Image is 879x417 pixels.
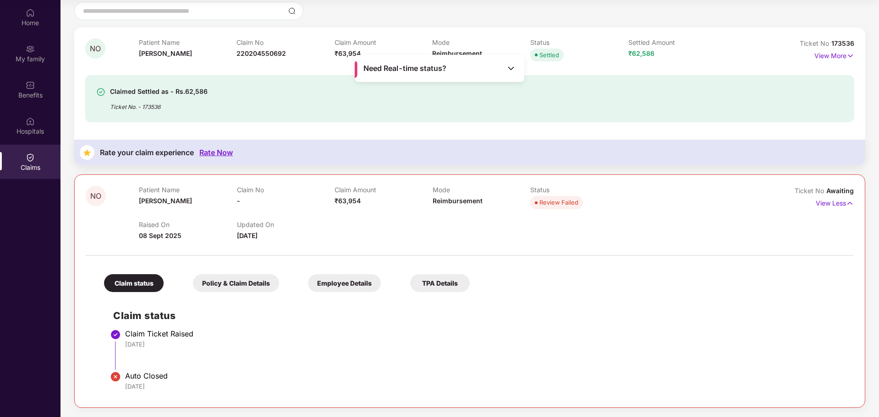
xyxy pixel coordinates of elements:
[335,197,361,205] span: ₹63,954
[237,221,335,228] p: Updated On
[795,187,826,195] span: Ticket No
[816,196,854,208] p: View Less
[335,38,433,46] p: Claim Amount
[308,274,381,292] div: Employee Details
[628,49,654,57] span: ₹62,586
[539,198,578,207] div: Review Failed
[100,148,194,157] div: Rate your claim experience
[410,274,470,292] div: TPA Details
[110,371,121,382] img: svg+xml;base64,PHN2ZyBpZD0iU3RlcC1Eb25lLTIweDIwIiB4bWxucz0iaHR0cDovL3d3dy53My5vcmcvMjAwMC9zdmciIH...
[199,148,233,157] div: Rate Now
[90,192,101,200] span: NO
[125,340,845,348] div: [DATE]
[826,187,854,195] span: Awaiting
[363,64,446,73] span: Need Real-time status?
[110,86,208,97] div: Claimed Settled as - Rs.62,586
[814,49,854,61] p: View More
[125,329,845,338] div: Claim Ticket Raised
[80,145,94,160] img: svg+xml;base64,PHN2ZyB4bWxucz0iaHR0cDovL3d3dy53My5vcmcvMjAwMC9zdmciIHdpZHRoPSIzNyIgaGVpZ2h0PSIzNy...
[831,39,854,47] span: 173536
[125,382,845,390] div: [DATE]
[110,329,121,340] img: svg+xml;base64,PHN2ZyBpZD0iU3RlcC1Eb25lLTMyeDMyIiB4bWxucz0iaHR0cDovL3d3dy53My5vcmcvMjAwMC9zdmciIH...
[433,197,483,205] span: Reimbursement
[237,232,258,239] span: [DATE]
[139,221,236,228] p: Raised On
[26,153,35,162] img: svg+xml;base64,PHN2ZyBpZD0iQ2xhaW0iIHhtbG5zPSJodHRwOi8vd3d3LnczLm9yZy8yMDAwL3N2ZyIgd2lkdGg9IjIwIi...
[237,197,240,205] span: -
[432,38,530,46] p: Mode
[432,49,482,57] span: Reimbursement
[433,186,530,194] p: Mode
[104,274,164,292] div: Claim status
[26,44,35,54] img: svg+xml;base64,PHN2ZyB3aWR0aD0iMjAiIGhlaWdodD0iMjAiIHZpZXdCb3g9IjAgMCAyMCAyMCIgZmlsbD0ibm9uZSIgeG...
[288,7,296,15] img: svg+xml;base64,PHN2ZyBpZD0iU2VhcmNoLTMyeDMyIiB4bWxucz0iaHR0cDovL3d3dy53My5vcmcvMjAwMC9zdmciIHdpZH...
[193,274,279,292] div: Policy & Claim Details
[236,38,335,46] p: Claim No
[125,371,845,380] div: Auto Closed
[237,186,335,194] p: Claim No
[628,38,726,46] p: Settled Amount
[530,38,628,46] p: Status
[139,186,236,194] p: Patient Name
[90,45,101,53] span: NO
[139,49,192,57] span: [PERSON_NAME]
[110,97,208,111] div: Ticket No. - 173536
[846,198,854,208] img: svg+xml;base64,PHN2ZyB4bWxucz0iaHR0cDovL3d3dy53My5vcmcvMjAwMC9zdmciIHdpZHRoPSIxNyIgaGVpZ2h0PSIxNy...
[26,117,35,126] img: svg+xml;base64,PHN2ZyBpZD0iSG9zcGl0YWxzIiB4bWxucz0iaHR0cDovL3d3dy53My5vcmcvMjAwMC9zdmciIHdpZHRoPS...
[139,232,181,239] span: 08 Sept 2025
[506,64,516,73] img: Toggle Icon
[26,8,35,17] img: svg+xml;base64,PHN2ZyBpZD0iSG9tZSIgeG1sbnM9Imh0dHA6Ly93d3cudzMub3JnLzIwMDAvc3ZnIiB3aWR0aD0iMjAiIG...
[26,81,35,90] img: svg+xml;base64,PHN2ZyBpZD0iQmVuZWZpdHMiIHhtbG5zPSJodHRwOi8vd3d3LnczLm9yZy8yMDAwL3N2ZyIgd2lkdGg9Ij...
[139,197,192,205] span: [PERSON_NAME]
[96,87,105,97] img: svg+xml;base64,PHN2ZyBpZD0iU3VjY2Vzcy0zMngzMiIgeG1sbnM9Imh0dHA6Ly93d3cudzMub3JnLzIwMDAvc3ZnIiB3aW...
[539,50,559,60] div: Settled
[335,49,361,57] span: ₹63,954
[846,51,854,61] img: svg+xml;base64,PHN2ZyB4bWxucz0iaHR0cDovL3d3dy53My5vcmcvMjAwMC9zdmciIHdpZHRoPSIxNyIgaGVpZ2h0PSIxNy...
[800,39,831,47] span: Ticket No
[139,38,237,46] p: Patient Name
[530,186,628,194] p: Status
[236,49,286,57] span: 220204550692
[113,308,845,323] h2: Claim status
[335,186,432,194] p: Claim Amount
